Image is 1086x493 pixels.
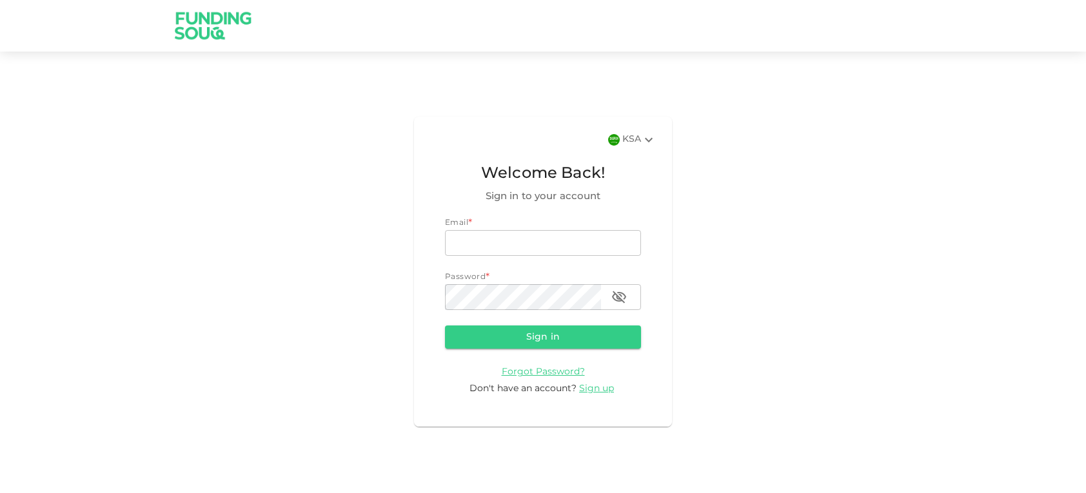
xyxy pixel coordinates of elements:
img: flag-sa.b9a346574cdc8950dd34b50780441f57.svg [608,134,620,146]
input: email [445,230,641,256]
span: Email [445,219,468,227]
span: Don't have an account? [469,384,577,393]
span: Welcome Back! [445,162,641,186]
button: Sign in [445,325,641,349]
input: password [445,284,601,310]
span: Sign in to your account [445,189,641,204]
div: KSA [622,132,657,148]
span: Password [445,273,486,281]
span: Forgot Password? [502,367,585,376]
span: Sign up [579,384,614,393]
a: Forgot Password? [502,367,585,376]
